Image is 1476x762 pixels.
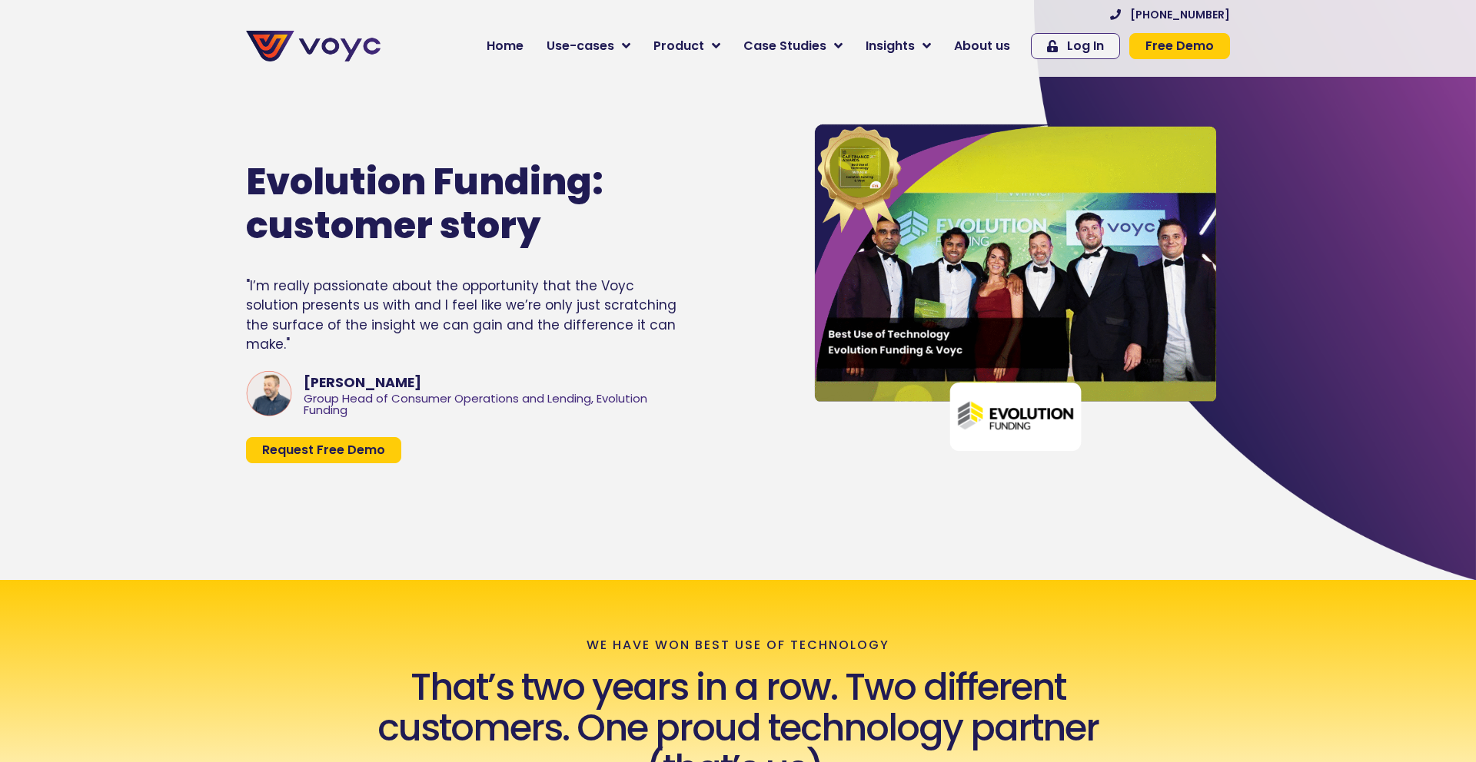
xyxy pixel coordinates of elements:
[642,31,732,61] a: Product
[475,31,535,61] a: Home
[487,37,524,55] span: Home
[653,37,704,55] span: Product
[246,160,660,248] h1: Evolution Funding: customer story
[246,437,401,463] a: Request Free Demo
[587,638,889,652] p: We Have won Best Use of Technology
[942,31,1022,61] a: About us
[854,31,942,61] a: Insights
[954,37,1010,55] span: About us
[732,31,854,61] a: Case Studies
[246,277,686,355] div: "I’m really passionate about the opportunity that the Voyc solution presents us with and I feel l...
[743,37,826,55] span: Case Studies
[1145,40,1214,52] span: Free Demo
[304,393,686,416] div: Group Head of Consumer Operations and Lending, Evolution Funding
[866,37,915,55] span: Insights
[262,444,385,456] span: Request Free Demo
[304,373,686,393] div: [PERSON_NAME]
[547,37,614,55] span: Use-cases
[1067,40,1104,52] span: Log In
[1129,33,1230,59] a: Free Demo
[1130,9,1230,20] span: [PHONE_NUMBER]
[1110,9,1230,20] a: [PHONE_NUMBER]
[535,31,642,61] a: Use-cases
[246,31,381,61] img: voyc-full-logo
[1031,33,1120,59] a: Log In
